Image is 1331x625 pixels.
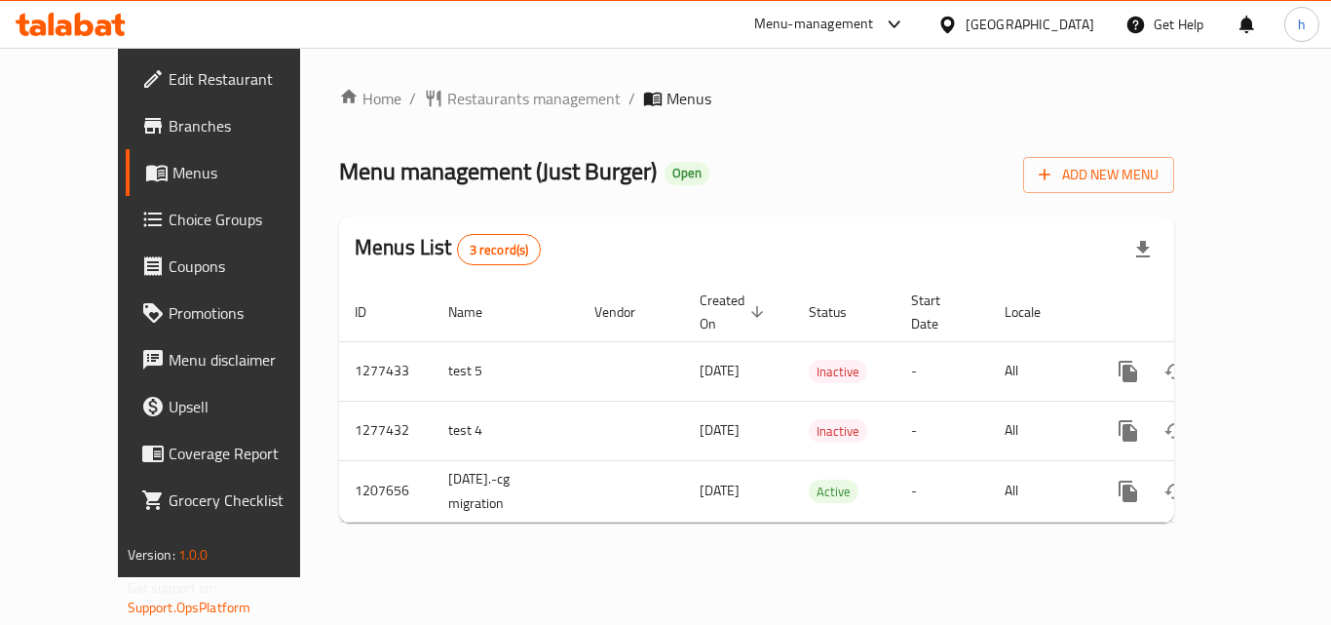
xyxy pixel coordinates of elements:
td: 1277432 [339,401,433,460]
td: test 5 [433,341,579,401]
a: Choice Groups [126,196,340,243]
span: Name [448,300,508,324]
a: Menu disclaimer [126,336,340,383]
a: Support.OpsPlatform [128,595,251,620]
span: Locale [1005,300,1066,324]
span: Edit Restaurant [169,67,324,91]
div: Export file [1120,226,1166,273]
span: Version: [128,542,175,567]
span: h [1298,14,1306,35]
a: Edit Restaurant [126,56,340,102]
span: Restaurants management [447,87,621,110]
span: [DATE] [700,417,740,443]
button: Change Status [1152,348,1198,395]
button: Add New Menu [1023,157,1174,193]
table: enhanced table [339,283,1308,523]
button: more [1105,408,1152,454]
span: Active [809,481,858,503]
button: Change Status [1152,408,1198,454]
td: All [989,341,1089,401]
td: [DATE].-cg migration [433,460,579,522]
div: Open [665,162,709,185]
div: Menu-management [754,13,874,36]
h2: Menus List [355,233,541,265]
a: Coupons [126,243,340,290]
span: Promotions [169,301,324,325]
a: Promotions [126,290,340,336]
td: - [895,401,989,460]
a: Home [339,87,401,110]
span: Grocery Checklist [169,488,324,512]
div: [GEOGRAPHIC_DATA] [966,14,1094,35]
span: ID [355,300,392,324]
span: Status [809,300,872,324]
a: Branches [126,102,340,149]
li: / [409,87,416,110]
div: Inactive [809,419,867,443]
div: Active [809,480,858,503]
span: 3 record(s) [458,241,541,259]
span: Created On [700,289,770,335]
span: Inactive [809,361,867,383]
div: Inactive [809,360,867,383]
button: more [1105,468,1152,515]
td: All [989,401,1089,460]
td: 1277433 [339,341,433,401]
span: [DATE] [700,358,740,383]
div: Total records count [457,234,542,265]
span: 1.0.0 [178,542,209,567]
span: Start Date [911,289,966,335]
span: Menus [172,161,324,184]
span: Menu management ( Just Burger ) [339,149,657,193]
span: Vendor [594,300,661,324]
a: Coverage Report [126,430,340,477]
span: Inactive [809,420,867,443]
a: Upsell [126,383,340,430]
td: - [895,341,989,401]
li: / [628,87,635,110]
span: Coverage Report [169,442,324,465]
th: Actions [1089,283,1308,342]
span: Choice Groups [169,208,324,231]
td: All [989,460,1089,522]
a: Grocery Checklist [126,477,340,524]
span: Branches [169,114,324,137]
a: Menus [126,149,340,196]
td: - [895,460,989,522]
td: test 4 [433,401,579,460]
span: Menu disclaimer [169,348,324,371]
span: Get support on: [128,575,217,601]
nav: breadcrumb [339,87,1174,110]
span: [DATE] [700,478,740,503]
td: 1207656 [339,460,433,522]
button: Change Status [1152,468,1198,515]
span: Coupons [169,254,324,278]
a: Restaurants management [424,87,621,110]
span: Add New Menu [1039,163,1159,187]
button: more [1105,348,1152,395]
span: Upsell [169,395,324,418]
span: Open [665,165,709,181]
span: Menus [666,87,711,110]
